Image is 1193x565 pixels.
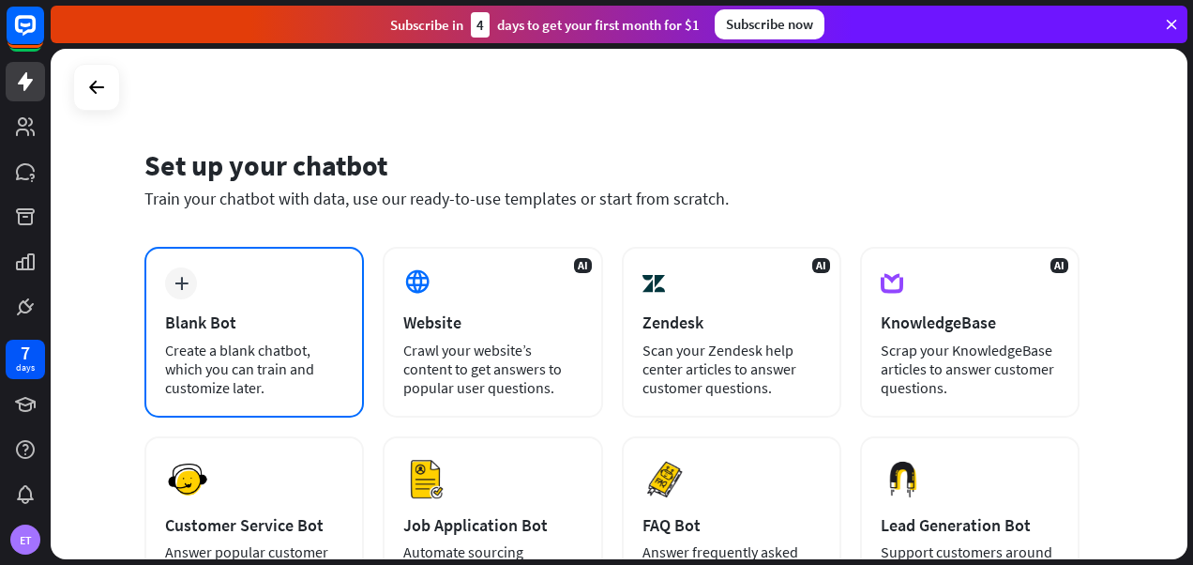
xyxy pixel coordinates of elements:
div: Crawl your website’s content to get answers to popular user questions. [403,341,581,397]
div: Customer Service Bot [165,514,343,536]
div: Zendesk [642,312,821,333]
button: Open LiveChat chat widget [15,8,71,64]
div: Subscribe now [715,9,824,39]
div: Set up your chatbot [144,147,1080,183]
span: AI [574,258,592,273]
div: Create a blank chatbot, which you can train and customize later. [165,341,343,397]
span: AI [812,258,830,273]
div: Subscribe in days to get your first month for $1 [390,12,700,38]
div: days [16,361,35,374]
div: Train your chatbot with data, use our ready-to-use templates or start from scratch. [144,188,1080,209]
div: Website [403,312,581,333]
div: 4 [471,12,490,38]
div: FAQ Bot [642,514,821,536]
div: ET [10,525,40,555]
div: Scrap your KnowledgeBase articles to answer customer questions. [881,341,1059,397]
i: plus [174,277,189,290]
div: Job Application Bot [403,514,581,536]
span: AI [1050,258,1068,273]
div: KnowledgeBase [881,312,1059,333]
div: Scan your Zendesk help center articles to answer customer questions. [642,341,821,397]
a: 7 days [6,340,45,379]
div: Blank Bot [165,312,343,333]
div: Lead Generation Bot [881,514,1059,536]
div: 7 [21,344,30,361]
